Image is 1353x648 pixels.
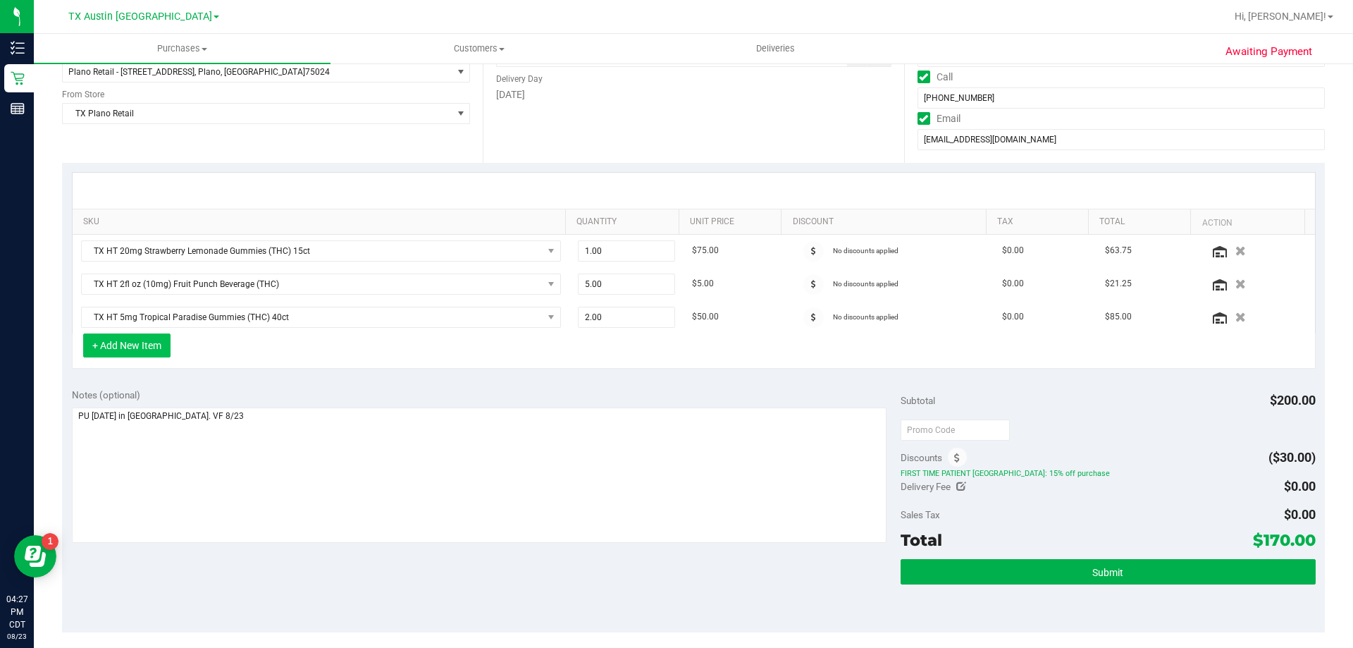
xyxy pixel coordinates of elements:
[901,530,942,550] span: Total
[901,509,940,520] span: Sales Tax
[83,334,171,357] button: + Add New Item
[194,67,221,77] span: , Plano
[1284,479,1316,494] span: $0.00
[11,102,25,116] inline-svg: Reports
[579,274,675,294] input: 5.00
[496,73,543,85] label: Delivery Day
[956,482,966,491] i: Edit Delivery Fee
[901,420,1010,441] input: Promo Code
[901,468,1315,478] span: FIRST TIME PATIENT [GEOGRAPHIC_DATA]: 15% off purchase
[737,42,814,55] span: Deliveries
[576,216,674,228] a: Quantity
[81,274,561,295] span: NO DATA FOUND
[997,216,1083,228] a: Tax
[305,67,330,77] span: 75024
[1235,11,1326,22] span: Hi, [PERSON_NAME]!
[81,307,561,328] span: NO DATA FOUND
[918,87,1325,109] input: Format: (999) 999-9999
[82,241,543,261] span: TX HT 20mg Strawberry Lemonade Gummies (THC) 15ct
[1253,530,1316,550] span: $170.00
[918,109,960,129] label: Email
[1002,277,1024,291] span: $0.00
[918,67,953,87] label: Call
[452,62,469,82] span: select
[11,71,25,85] inline-svg: Retail
[833,313,898,321] span: No discounts applied
[68,67,194,77] span: Plano Retail - [STREET_ADDRESS]
[1270,393,1316,408] span: $200.00
[11,41,25,55] inline-svg: Inventory
[1099,216,1185,228] a: Total
[42,533,58,550] iframe: Resource center unread badge
[331,42,626,55] span: Customers
[82,307,543,327] span: TX HT 5mg Tropical Paradise Gummies (THC) 40ct
[1284,507,1316,522] span: $0.00
[34,42,330,55] span: Purchases
[452,104,469,123] span: select
[901,559,1315,585] button: Submit
[1268,450,1316,465] span: ($30.00)
[690,216,776,228] a: Unit Price
[14,535,56,577] iframe: Resource center
[6,593,27,631] p: 04:27 PM CDT
[793,216,981,228] a: Discount
[1190,209,1304,235] th: Action
[627,34,924,63] a: Deliveries
[1105,310,1132,324] span: $85.00
[1002,310,1024,324] span: $0.00
[496,87,891,102] div: [DATE]
[1105,244,1132,257] span: $63.75
[901,445,942,470] span: Discounts
[68,11,212,23] span: TX Austin [GEOGRAPHIC_DATA]
[901,395,935,406] span: Subtotal
[1225,44,1312,60] span: Awaiting Payment
[579,307,675,327] input: 2.00
[1105,277,1132,291] span: $21.25
[692,244,719,257] span: $75.00
[692,310,719,324] span: $50.00
[82,274,543,294] span: TX HT 2fl oz (10mg) Fruit Punch Beverage (THC)
[62,88,104,101] label: From Store
[83,216,560,228] a: SKU
[81,240,561,262] span: NO DATA FOUND
[901,481,951,492] span: Delivery Fee
[1092,567,1123,578] span: Submit
[63,104,452,123] span: TX Plano Retail
[833,247,898,255] span: No discounts applied
[330,34,627,63] a: Customers
[6,631,27,642] p: 08/23
[1002,244,1024,257] span: $0.00
[72,389,140,401] span: Notes (optional)
[833,280,898,288] span: No discounts applied
[221,67,305,77] span: , [GEOGRAPHIC_DATA]
[579,241,675,261] input: 1.00
[692,277,714,291] span: $5.00
[34,34,330,63] a: Purchases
